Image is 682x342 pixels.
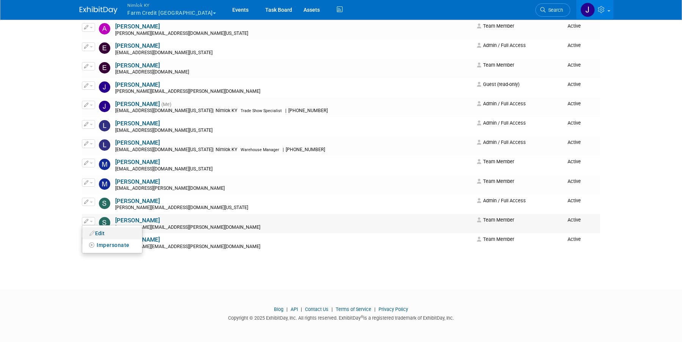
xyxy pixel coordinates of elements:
[580,3,595,17] img: Jamie Dunn
[86,240,133,250] button: Impersonate
[115,101,160,108] a: [PERSON_NAME]
[99,42,110,54] img: Elizabeth Griffin
[82,228,142,239] a: Edit
[115,81,160,88] a: [PERSON_NAME]
[99,101,110,112] img: Jamie Dunn
[115,89,472,95] div: [PERSON_NAME][EMAIL_ADDRESS][PERSON_NAME][DOMAIN_NAME]
[568,120,581,126] span: Active
[477,178,514,184] span: Team Member
[568,198,581,203] span: Active
[99,217,110,228] img: Stephanie Hillner
[115,128,472,134] div: [EMAIL_ADDRESS][DOMAIN_NAME][US_STATE]
[115,42,160,49] a: [PERSON_NAME]
[568,42,581,48] span: Active
[115,225,472,231] div: [PERSON_NAME][EMAIL_ADDRESS][PERSON_NAME][DOMAIN_NAME]
[535,3,570,17] a: Search
[115,139,160,146] a: [PERSON_NAME]
[330,306,335,312] span: |
[305,306,328,312] a: Contact Us
[115,147,472,153] div: [EMAIL_ADDRESS][DOMAIN_NAME][US_STATE]
[361,315,363,319] sup: ®
[241,108,282,113] span: Trade Show Specialist
[115,178,160,185] a: [PERSON_NAME]
[115,198,160,205] a: [PERSON_NAME]
[477,236,514,242] span: Team Member
[99,139,110,151] img: Luc Schaefer
[477,159,514,164] span: Team Member
[477,198,526,203] span: Admin / Full Access
[568,217,581,223] span: Active
[477,217,514,223] span: Team Member
[99,198,110,209] img: Shannon Glasscock
[214,147,239,152] span: Nimlok KY
[379,306,408,312] a: Privacy Policy
[299,306,304,312] span: |
[99,159,110,170] img: Matt Trueblood
[568,236,581,242] span: Active
[477,101,526,106] span: Admin / Full Access
[285,306,289,312] span: |
[477,42,526,48] span: Admin / Full Access
[115,69,472,75] div: [EMAIL_ADDRESS][DOMAIN_NAME]
[546,7,563,13] span: Search
[568,81,581,87] span: Active
[115,244,472,250] div: [PERSON_NAME][EMAIL_ADDRESS][PERSON_NAME][DOMAIN_NAME]
[115,120,160,127] a: [PERSON_NAME]
[372,306,377,312] span: |
[99,62,110,73] img: Elizabeth Woods
[99,120,110,131] img: Lisah Barbour
[99,23,110,34] img: Ashley LeCates
[115,159,160,166] a: [PERSON_NAME]
[477,120,526,126] span: Admin / Full Access
[99,81,110,93] img: Jackie Emerso
[115,50,472,56] div: [EMAIL_ADDRESS][DOMAIN_NAME][US_STATE]
[336,306,371,312] a: Terms of Service
[115,205,472,211] div: [PERSON_NAME][EMAIL_ADDRESS][DOMAIN_NAME][US_STATE]
[286,108,330,113] span: [PHONE_NUMBER]
[568,178,581,184] span: Active
[283,147,284,152] span: |
[477,139,526,145] span: Admin / Full Access
[115,31,472,37] div: [PERSON_NAME][EMAIL_ADDRESS][DOMAIN_NAME][US_STATE]
[568,101,581,106] span: Active
[214,108,239,113] span: Nimlok KY
[291,306,298,312] a: API
[115,62,160,69] a: [PERSON_NAME]
[477,23,514,29] span: Team Member
[568,62,581,68] span: Active
[568,23,581,29] span: Active
[115,217,160,224] a: [PERSON_NAME]
[213,108,214,113] span: |
[115,23,160,30] a: [PERSON_NAME]
[161,102,171,107] span: (Me)
[274,306,283,312] a: Blog
[568,159,581,164] span: Active
[285,108,286,113] span: |
[477,81,519,87] span: Guest (read-only)
[80,6,117,14] img: ExhibitDay
[284,147,327,152] span: [PHONE_NUMBER]
[241,147,279,152] span: Warehouse Manager
[115,166,472,172] div: [EMAIL_ADDRESS][DOMAIN_NAME][US_STATE]
[127,1,216,9] span: Nimlok KY
[115,108,472,114] div: [EMAIL_ADDRESS][DOMAIN_NAME][US_STATE]
[99,178,110,190] img: Micah Mensing
[213,147,214,152] span: |
[97,242,130,248] span: Impersonate
[477,62,514,68] span: Team Member
[568,139,581,145] span: Active
[115,186,472,192] div: [EMAIL_ADDRESS][PERSON_NAME][DOMAIN_NAME]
